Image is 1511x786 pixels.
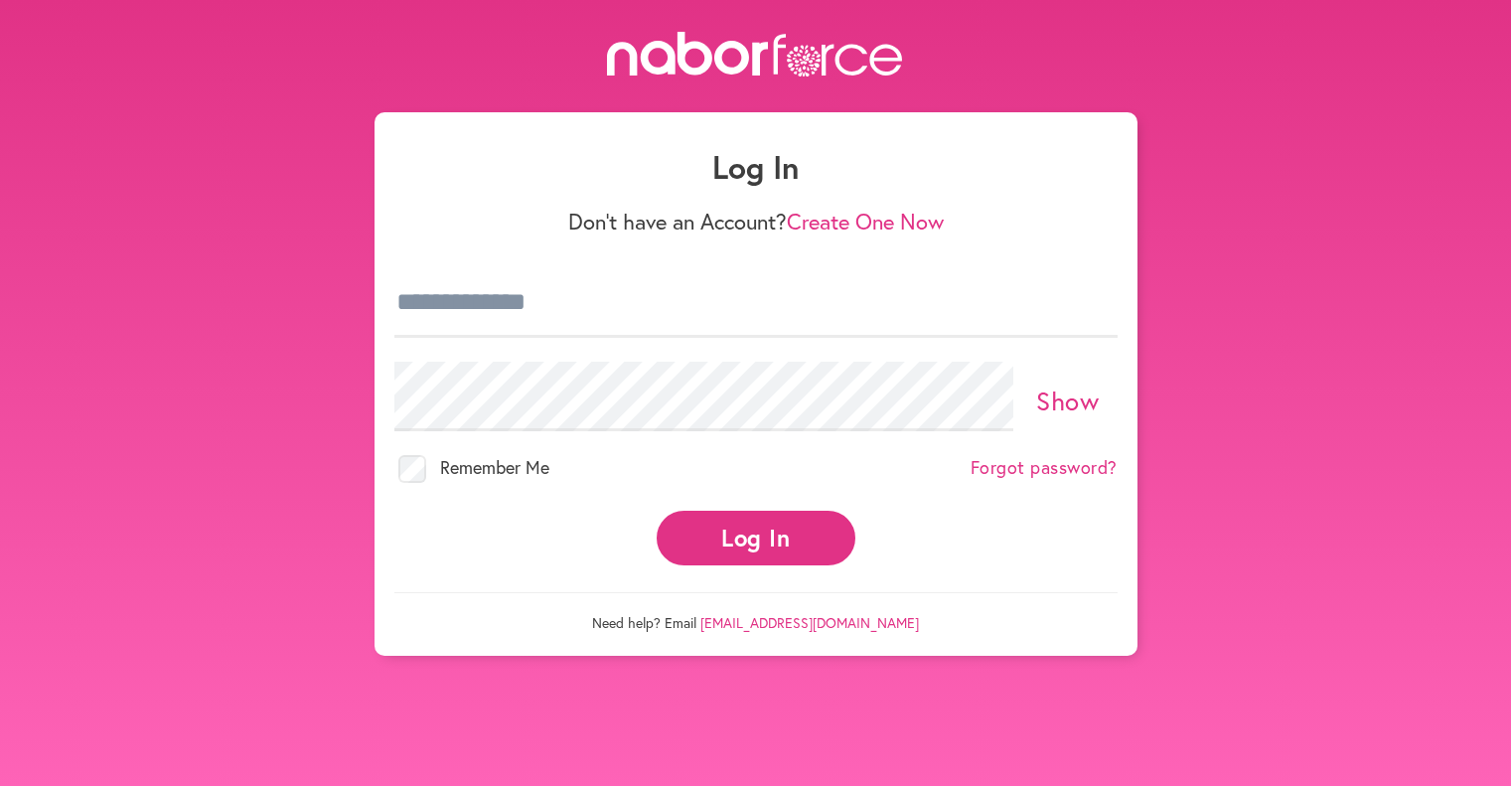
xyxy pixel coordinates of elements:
[657,511,855,565] button: Log In
[394,209,1118,235] p: Don't have an Account?
[394,148,1118,186] h1: Log In
[700,613,919,632] a: [EMAIL_ADDRESS][DOMAIN_NAME]
[787,207,944,236] a: Create One Now
[440,455,549,479] span: Remember Me
[1036,384,1099,417] a: Show
[971,457,1118,479] a: Forgot password?
[394,592,1118,632] p: Need help? Email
